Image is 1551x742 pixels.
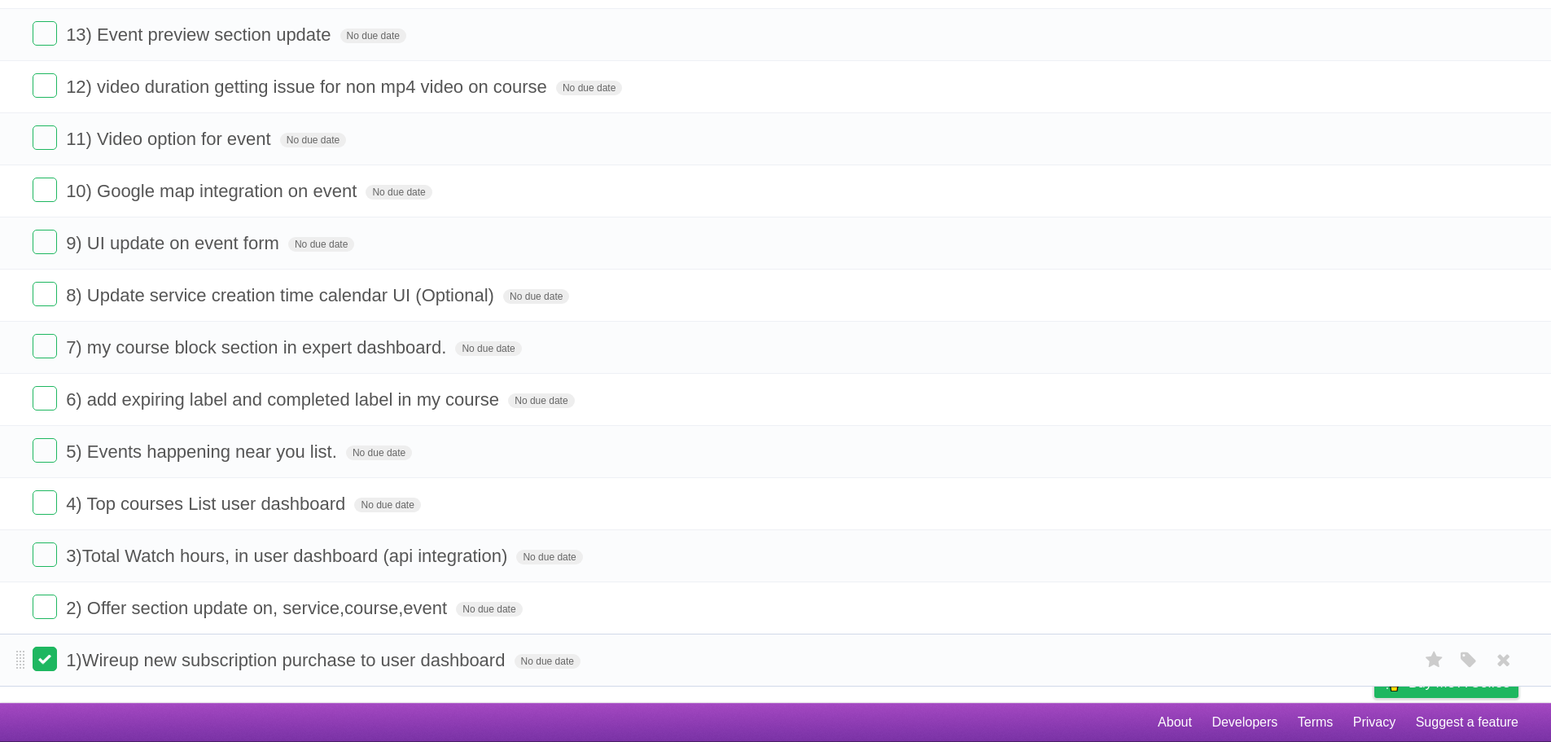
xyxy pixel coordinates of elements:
span: No due date [556,81,622,95]
span: No due date [503,289,569,304]
span: No due date [515,654,581,669]
a: Developers [1211,707,1277,738]
span: No due date [366,185,432,200]
span: 12) video duration getting issue for non mp4 video on course [66,77,551,97]
label: Done [33,282,57,306]
span: 9) UI update on event form [66,233,283,253]
span: Buy me a coffee [1409,669,1510,697]
label: Done [33,334,57,358]
label: Done [33,386,57,411]
span: No due date [280,133,346,147]
label: Done [33,21,57,46]
label: Done [33,438,57,463]
span: No due date [516,550,582,564]
label: Done [33,542,57,567]
span: No due date [455,341,521,356]
span: 6) add expiring label and completed label in my course [66,389,503,410]
span: No due date [354,498,420,512]
span: 8) Update service creation time calendar UI (Optional) [66,285,498,305]
label: Star task [1419,647,1450,674]
span: 1)Wireup new subscription purchase to user dashboard [66,650,509,670]
a: Privacy [1353,707,1395,738]
label: Done [33,490,57,515]
label: Done [33,647,57,671]
span: 11) Video option for event [66,129,275,149]
span: No due date [456,602,522,617]
label: Done [33,595,57,619]
span: No due date [340,29,406,43]
span: 3)Total Watch hours, in user dashboard (api integration) [66,546,511,566]
label: Done [33,230,57,254]
span: 2) Offer section update on, service,course,event [66,598,451,618]
span: 13) Event preview section update [66,24,335,45]
label: Done [33,125,57,150]
span: 10) Google map integration on event [66,181,361,201]
span: No due date [508,393,574,408]
a: Suggest a feature [1416,707,1518,738]
span: No due date [346,446,412,460]
span: 4) Top courses List user dashboard [66,494,349,514]
a: Terms [1298,707,1334,738]
span: No due date [288,237,354,252]
span: 5) Events happening near you list. [66,441,341,462]
span: 7) my course block section in expert dashboard. [66,337,450,358]
label: Done [33,73,57,98]
a: About [1158,707,1192,738]
label: Done [33,178,57,202]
